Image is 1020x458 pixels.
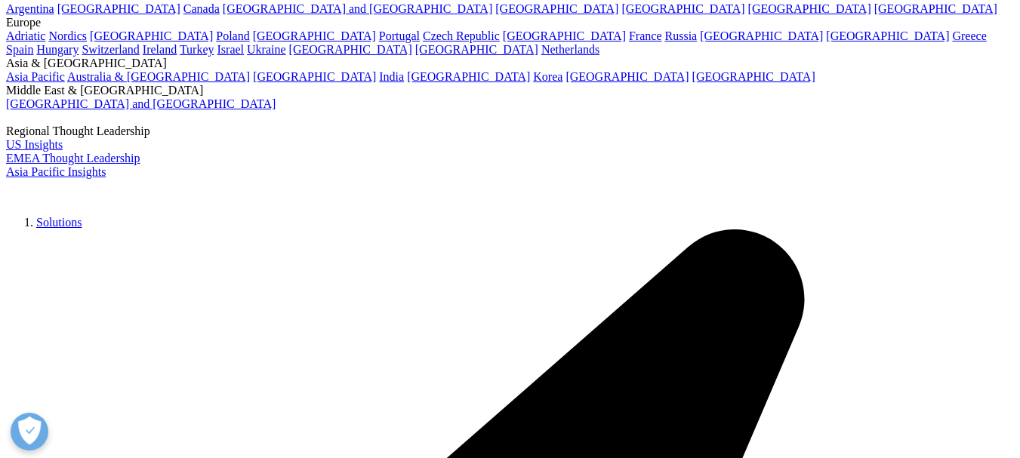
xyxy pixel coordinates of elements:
[6,152,140,164] a: EMEA Thought Leadership
[36,216,82,229] a: Solutions
[415,43,538,56] a: [GEOGRAPHIC_DATA]
[621,2,744,15] a: [GEOGRAPHIC_DATA]
[952,29,986,42] a: Greece
[253,70,376,83] a: [GEOGRAPHIC_DATA]
[541,43,599,56] a: Netherlands
[6,124,1014,138] div: Regional Thought Leadership
[90,29,213,42] a: [GEOGRAPHIC_DATA]
[565,70,689,83] a: [GEOGRAPHIC_DATA]
[57,2,180,15] a: [GEOGRAPHIC_DATA]
[6,138,63,151] a: US Insights
[48,29,87,42] a: Nordics
[67,70,250,83] a: Australia & [GEOGRAPHIC_DATA]
[36,43,79,56] a: Hungary
[143,43,177,56] a: Ireland
[6,43,33,56] a: Spain
[6,16,1014,29] div: Europe
[629,29,662,42] a: France
[700,29,823,42] a: [GEOGRAPHIC_DATA]
[6,97,276,110] a: [GEOGRAPHIC_DATA] and [GEOGRAPHIC_DATA]
[665,29,698,42] a: Russia
[183,2,220,15] a: Canada
[692,70,815,83] a: [GEOGRAPHIC_DATA]
[379,70,404,83] a: India
[503,29,626,42] a: [GEOGRAPHIC_DATA]
[533,70,562,83] a: Korea
[495,2,618,15] a: [GEOGRAPHIC_DATA]
[6,179,127,201] img: IQVIA Healthcare Information Technology and Pharma Clinical Research Company
[6,2,54,15] a: Argentina
[407,70,530,83] a: [GEOGRAPHIC_DATA]
[253,29,376,42] a: [GEOGRAPHIC_DATA]
[6,29,45,42] a: Adriatic
[826,29,949,42] a: [GEOGRAPHIC_DATA]
[216,29,249,42] a: Poland
[247,43,286,56] a: Ukraine
[423,29,500,42] a: Czech Republic
[874,2,997,15] a: [GEOGRAPHIC_DATA]
[748,2,871,15] a: [GEOGRAPHIC_DATA]
[289,43,412,56] a: [GEOGRAPHIC_DATA]
[11,413,48,450] button: Open Preferences
[6,165,106,178] a: Asia Pacific Insights
[217,43,245,56] a: Israel
[180,43,214,56] a: Turkey
[6,70,65,83] a: Asia Pacific
[82,43,139,56] a: Switzerland
[223,2,492,15] a: [GEOGRAPHIC_DATA] and [GEOGRAPHIC_DATA]
[6,57,1014,70] div: Asia & [GEOGRAPHIC_DATA]
[6,84,1014,97] div: Middle East & [GEOGRAPHIC_DATA]
[379,29,420,42] a: Portugal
